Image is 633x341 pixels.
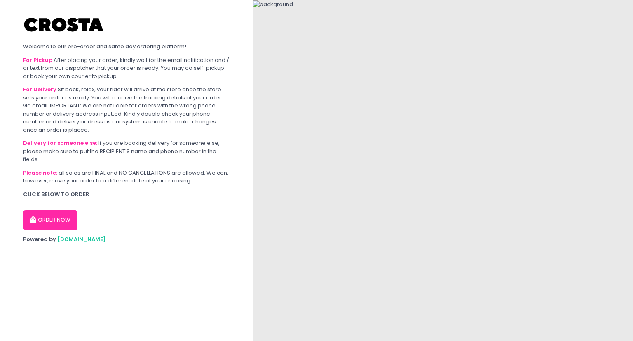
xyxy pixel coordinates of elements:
b: For Delivery [23,85,56,93]
img: background [253,0,293,9]
div: If you are booking delivery for someone else, please make sure to put the RECIPIENT'S name and ph... [23,139,230,163]
b: Please note: [23,169,57,177]
div: After placing your order, kindly wait for the email notification and / or text from our dispatche... [23,56,230,81]
b: Delivery for someone else: [23,139,97,147]
div: Powered by [23,235,230,244]
div: Sit back, relax, your rider will arrive at the store once the store sets your order as ready. You... [23,85,230,134]
b: For Pickup [23,56,52,64]
button: ORDER NOW [23,210,77,230]
div: Welcome to our pre-order and same day ordering platform! [23,43,230,51]
div: CLICK BELOW TO ORDER [23,190,230,199]
div: all sales are FINAL and NO CANCELLATIONS are allowed. We can, however, move your order to a diffe... [23,169,230,185]
a: [DOMAIN_NAME] [57,235,106,243]
img: Crosta Pizzeria [23,12,105,37]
